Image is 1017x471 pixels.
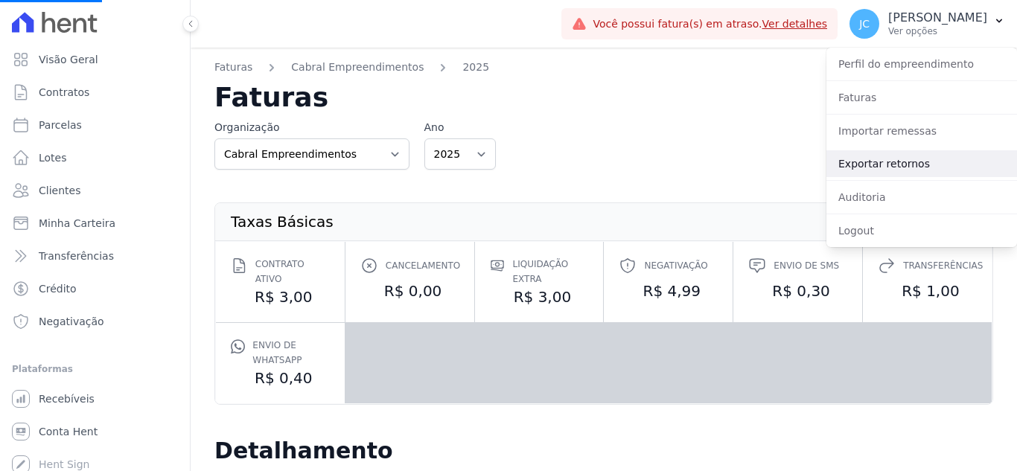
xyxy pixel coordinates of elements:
a: Importar remessas [826,118,1017,144]
a: Parcelas [6,110,184,140]
dd: R$ 3,00 [490,286,589,307]
a: Auditoria [826,184,1017,211]
a: Faturas [826,84,1017,111]
span: Clientes [39,183,80,198]
a: Crédito [6,274,184,304]
dd: R$ 1,00 [878,281,977,301]
nav: Breadcrumb [214,60,993,84]
span: Cancelamento [386,258,460,273]
a: Conta Hent [6,417,184,446]
a: Negativação [6,307,184,336]
a: Cabral Empreendimentos [291,60,424,75]
span: Negativação [39,314,104,329]
span: Contrato ativo [255,257,330,286]
a: Logout [826,217,1017,244]
span: Visão Geral [39,52,98,67]
a: Ver detalhes [762,18,828,30]
span: Envio de Whatsapp [252,338,329,368]
a: Contratos [6,77,184,107]
p: [PERSON_NAME] [888,10,987,25]
span: Negativação [644,258,707,273]
th: Taxas Básicas [230,215,334,228]
span: Liquidação extra [512,257,588,286]
a: Clientes [6,176,184,205]
a: Faturas [214,60,252,75]
span: Transferências [903,258,983,273]
dd: R$ 0,00 [360,281,459,301]
span: JC [859,19,870,29]
a: Visão Geral [6,45,184,74]
a: 2025 [462,60,489,75]
dd: R$ 4,99 [619,281,718,301]
a: Lotes [6,143,184,173]
a: Exportar retornos [826,150,1017,177]
span: Envio de SMS [774,258,839,273]
label: Ano [424,120,496,135]
span: Lotes [39,150,67,165]
div: Plataformas [12,360,178,378]
span: Você possui fatura(s) em atraso. [593,16,827,32]
a: Minha Carteira [6,208,184,238]
span: Transferências [39,249,114,263]
h2: Faturas [214,84,993,111]
span: Recebíveis [39,391,95,406]
span: Contratos [39,85,89,100]
dd: R$ 0,40 [231,368,330,388]
dd: R$ 0,30 [748,281,847,301]
span: Crédito [39,281,77,296]
label: Organização [214,120,409,135]
span: Conta Hent [39,424,98,439]
a: Transferências [6,241,184,271]
span: Minha Carteira [39,216,115,231]
p: Ver opções [888,25,987,37]
a: Perfil do empreendimento [826,51,1017,77]
h2: Detalhamento [214,438,993,464]
button: JC [PERSON_NAME] Ver opções [838,3,1017,45]
span: Parcelas [39,118,82,132]
dd: R$ 3,00 [231,286,330,307]
a: Recebíveis [6,384,184,414]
